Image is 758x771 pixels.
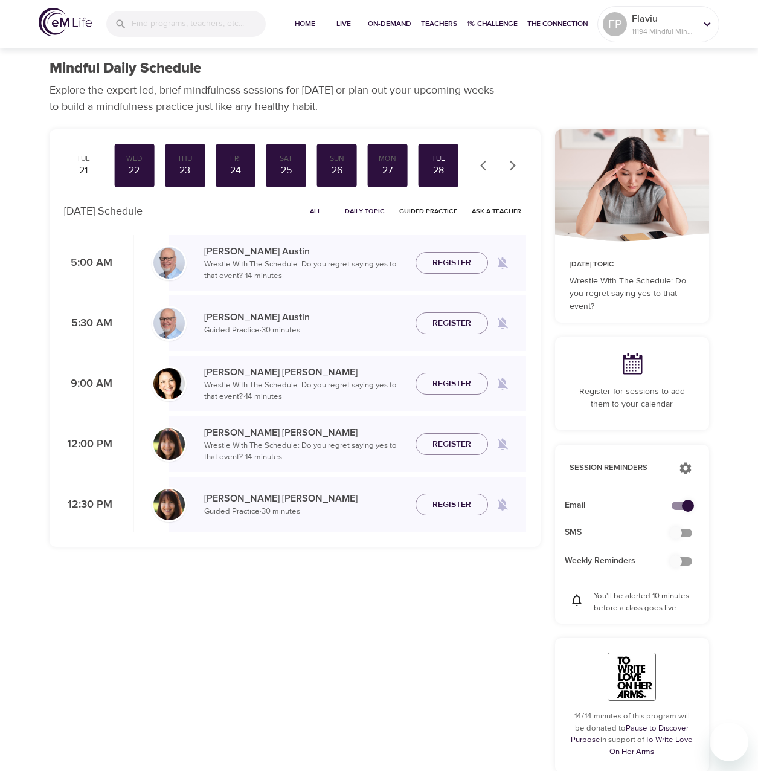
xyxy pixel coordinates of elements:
[423,164,454,178] div: 28
[368,18,411,30] span: On-Demand
[204,425,406,440] p: [PERSON_NAME] [PERSON_NAME]
[565,499,680,512] span: Email
[488,430,517,459] span: Remind me when a class goes live every Tuesday at 12:00 PM
[421,18,457,30] span: Teachers
[68,164,98,178] div: 21
[204,365,406,379] p: [PERSON_NAME] [PERSON_NAME]
[432,497,471,512] span: Register
[153,308,185,339] img: Jim_Austin_Headshot_min.jpg
[220,164,251,178] div: 24
[570,275,695,313] p: Wrestle With The Schedule: Do you regret saying yes to that event?
[432,316,471,331] span: Register
[322,164,352,178] div: 26
[571,723,689,745] a: Pause to Discover Purpose
[609,735,693,756] a: To Write Love On Her Arms
[64,376,112,392] p: 9:00 AM
[64,436,112,453] p: 12:00 PM
[565,526,680,539] span: SMS
[50,82,503,115] p: Explore the expert-led, brief mindfulness sessions for [DATE] or plan out your upcoming weeks to ...
[204,259,406,282] p: Wrestle With The Schedule: Do you regret saying yes to that event? · 14 minutes
[527,18,588,30] span: The Connection
[39,8,92,36] img: logo
[488,248,517,277] span: Remind me when a class goes live every Tuesday at 5:00 AM
[632,11,696,26] p: Flaviu
[68,153,98,164] div: Tue
[373,153,403,164] div: Mon
[204,324,406,337] p: Guided Practice · 30 minutes
[345,205,385,217] span: Daily Topic
[204,244,406,259] p: [PERSON_NAME] Austin
[153,428,185,460] img: Andrea_Lieberstein-min.jpg
[710,723,748,761] iframe: Button to launch messaging window
[322,153,352,164] div: Sun
[570,462,667,474] p: Session Reminders
[204,310,406,324] p: [PERSON_NAME] Austin
[416,252,488,274] button: Register
[603,12,627,36] div: FP
[467,18,518,30] span: 1% Challenge
[170,153,200,164] div: Thu
[220,153,251,164] div: Fri
[204,491,406,506] p: [PERSON_NAME] [PERSON_NAME]
[204,506,406,518] p: Guided Practice · 30 minutes
[204,379,406,403] p: Wrestle With The Schedule: Do you regret saying yes to that event? · 14 minutes
[153,247,185,279] img: Jim_Austin_Headshot_min.jpg
[271,164,301,178] div: 25
[64,497,112,513] p: 12:30 PM
[132,11,266,37] input: Find programs, teachers, etc...
[50,60,201,77] h1: Mindful Daily Schedule
[416,494,488,516] button: Register
[297,202,335,221] button: All
[472,205,521,217] span: Ask a Teacher
[271,153,301,164] div: Sat
[170,164,200,178] div: 23
[373,164,403,178] div: 27
[488,309,517,338] span: Remind me when a class goes live every Tuesday at 5:30 AM
[423,153,454,164] div: Tue
[301,205,330,217] span: All
[204,440,406,463] p: Wrestle With The Schedule: Do you regret saying yes to that event? · 14 minutes
[432,437,471,452] span: Register
[416,373,488,395] button: Register
[432,256,471,271] span: Register
[153,368,185,399] img: Laurie_Weisman-min.jpg
[632,26,696,37] p: 11194 Mindful Minutes
[432,376,471,392] span: Register
[399,205,457,217] span: Guided Practice
[488,490,517,519] span: Remind me when a class goes live every Tuesday at 12:30 PM
[64,315,112,332] p: 5:30 AM
[416,433,488,456] button: Register
[394,202,462,221] button: Guided Practice
[594,590,695,614] p: You'll be alerted 10 minutes before a class goes live.
[467,202,526,221] button: Ask a Teacher
[570,259,695,270] p: [DATE] Topic
[329,18,358,30] span: Live
[119,164,149,178] div: 22
[64,203,143,219] p: [DATE] Schedule
[64,255,112,271] p: 5:00 AM
[570,385,695,411] p: Register for sessions to add them to your calendar
[488,369,517,398] span: Remind me when a class goes live every Tuesday at 9:00 AM
[565,555,680,567] span: Weekly Reminders
[291,18,320,30] span: Home
[416,312,488,335] button: Register
[119,153,149,164] div: Wed
[570,711,695,758] p: 14/14 minutes of this program will be donated to in support of
[153,489,185,520] img: Andrea_Lieberstein-min.jpg
[340,202,390,221] button: Daily Topic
